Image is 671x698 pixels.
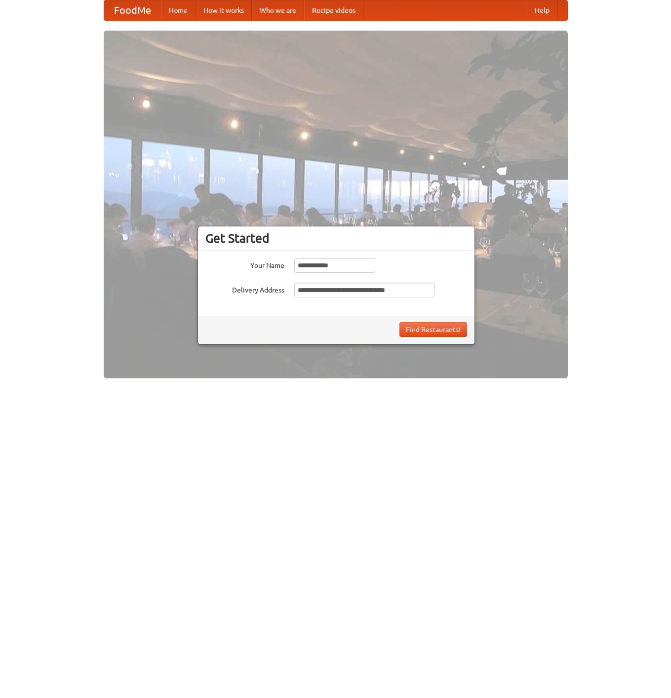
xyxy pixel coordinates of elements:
h3: Get Started [205,231,467,246]
a: How it works [196,0,252,20]
button: Find Restaurants! [399,322,467,337]
a: Help [527,0,557,20]
a: FoodMe [104,0,161,20]
a: Home [161,0,196,20]
label: Your Name [205,258,284,270]
a: Recipe videos [304,0,363,20]
a: Who we are [252,0,304,20]
label: Delivery Address [205,283,284,295]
